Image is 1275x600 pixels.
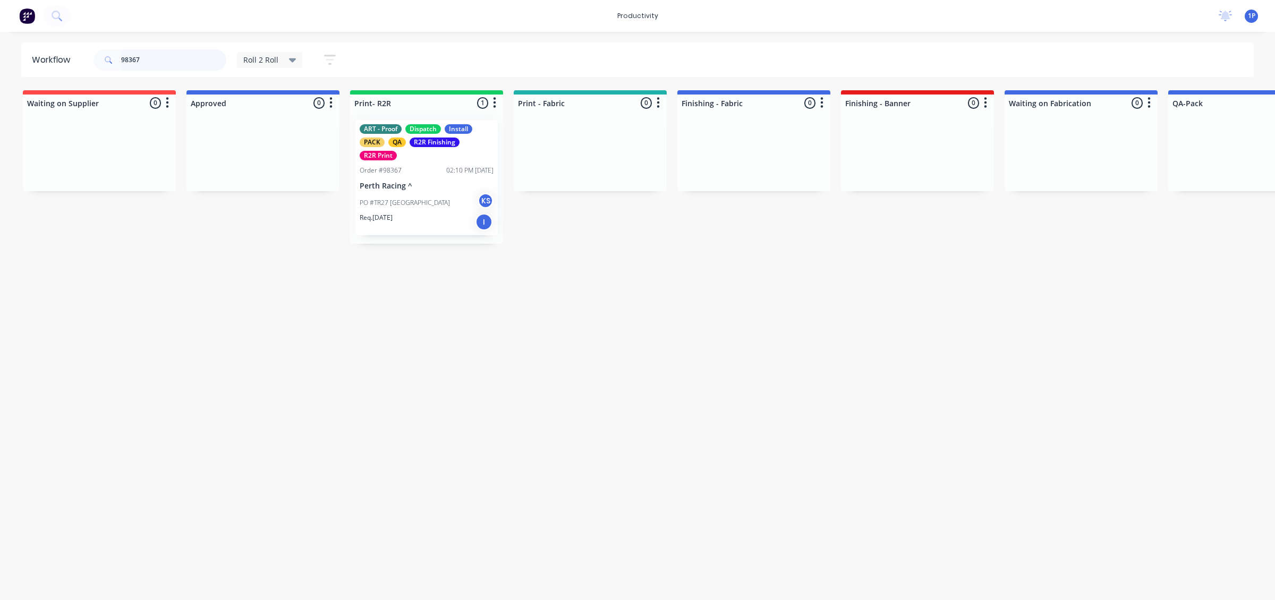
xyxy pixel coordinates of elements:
[360,151,397,160] div: R2R Print
[360,182,494,191] p: Perth Racing ^
[243,54,278,65] span: Roll 2 Roll
[360,198,450,208] p: PO #TR27 [GEOGRAPHIC_DATA]
[1248,11,1255,21] span: 1P
[445,124,472,134] div: Install
[410,138,460,147] div: R2R Finishing
[360,124,402,134] div: ART - Proof
[121,49,226,71] input: Search for orders...
[475,213,492,230] div: I
[355,120,498,235] div: ART - ProofDispatchInstallPACKQAR2R FinishingR2R PrintOrder #9836702:10 PM [DATE]Perth Racing ^PO...
[612,8,664,24] div: productivity
[360,138,385,147] div: PACK
[360,213,393,222] p: Req. [DATE]
[32,54,75,66] div: Workflow
[478,193,494,209] div: KS
[446,166,494,175] div: 02:10 PM [DATE]
[360,166,402,175] div: Order #98367
[405,124,441,134] div: Dispatch
[388,138,406,147] div: QA
[19,8,35,24] img: Factory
